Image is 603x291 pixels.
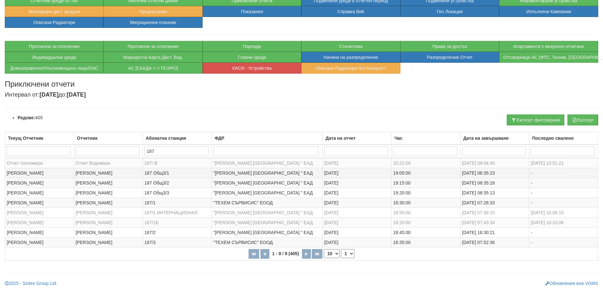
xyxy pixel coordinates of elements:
[18,114,43,121] li: 405
[212,158,322,168] td: "[PERSON_NAME] [GEOGRAPHIC_DATA] " ЕАД
[213,134,321,143] div: ФДР
[460,227,529,237] td: [DATE] 16:30:21
[322,178,391,188] td: [DATE]
[143,178,212,188] td: 187 Общ3/2
[74,198,143,208] td: [PERSON_NAME]
[400,52,499,63] button: Разпределение Отчет
[324,249,340,258] select: Брой редове на страница
[322,188,391,198] td: [DATE]
[143,168,212,178] td: 187 Общ3/1
[74,178,143,188] td: [PERSON_NAME]
[391,188,460,198] td: 19:20:00
[74,217,143,227] td: [PERSON_NAME]
[5,41,104,52] button: Протоколи за отопление
[312,249,322,259] button: Последна страница
[74,227,143,237] td: [PERSON_NAME]
[460,132,529,145] th: Дата на завършване: No sort applied, activate to apply an ascending sort
[499,52,598,63] button: Отговорници АС (ФТС, Техник, [GEOGRAPHIC_DATA])
[143,198,212,208] td: 187/1
[322,158,391,168] td: [DATE]
[301,6,400,17] button: Справка ВиК
[74,132,143,145] th: Отчетник: No sort applied, activate to apply an ascending sort
[545,281,598,286] a: Обновления във VGMS
[529,168,598,178] td: -
[104,6,202,17] button: Предписания
[462,134,528,143] div: Дата на завършване
[391,198,460,208] td: 18:30:00
[5,198,74,208] td: [PERSON_NAME]
[460,208,529,217] td: [DATE] 07:39:15
[5,168,74,178] td: [PERSON_NAME]
[391,227,460,237] td: 18:45:00
[5,92,598,98] h4: Интервал от: до:
[5,80,598,88] h3: Приключени отчети
[203,63,301,74] button: КАСИ - Устройства
[74,237,143,247] td: [PERSON_NAME]
[5,52,104,63] button: Индивидуални уреди
[460,158,529,168] td: [DATE] 09:04:45
[5,17,104,28] button: Описани Радиатори
[143,158,212,168] td: 187/ В
[302,249,311,259] button: Следваща страница
[5,281,58,286] a: 2025 - Sintex Group Ltd.
[212,188,322,198] td: "[PERSON_NAME] [GEOGRAPHIC_DATA] " ЕАД
[212,217,322,227] td: "[PERSON_NAME] [GEOGRAPHIC_DATA] " ЕАД
[460,198,529,208] td: [DATE] 07:26:33
[76,134,141,143] div: Отчетник
[322,227,391,237] td: [DATE]
[529,198,598,208] td: -
[322,217,391,227] td: [DATE]
[203,6,301,17] button: Показания
[74,188,143,198] td: [PERSON_NAME]
[5,208,74,217] td: [PERSON_NAME]
[322,132,391,145] th: Дата на отчет: No sort applied, activate to apply an ascending sort
[271,251,301,256] span: 1 - 9 / 9 (405)
[143,208,212,217] td: 187/1 ИНТЕРНАЦИОНАЛ
[568,114,598,125] button: Експорт
[212,178,322,188] td: "[PERSON_NAME] [GEOGRAPHIC_DATA] " ЕАД
[212,168,322,178] td: "[PERSON_NAME] [GEOGRAPHIC_DATA] " ЕАД
[260,249,269,259] button: Предишна страница
[391,168,460,178] td: 19:05:00
[212,237,322,247] td: "ТЕХЕМ СЪРВИСИС" ЕООД
[5,6,104,17] button: Монтирани дист. модули
[529,188,598,198] td: -
[5,178,74,188] td: [PERSON_NAME]
[460,237,529,247] td: [DATE] 07:52:36
[7,134,72,143] div: Текущ Отчетник
[5,158,74,168] td: Отчет топломери
[529,227,598,237] td: -
[40,91,59,98] b: [DATE]
[391,237,460,247] td: 18:35:00
[460,168,529,178] td: [DATE] 08:35:23
[529,217,598,227] td: [DATE] 10:10:06
[203,52,301,63] button: Главни уреди
[391,178,460,188] td: 19:15:00
[324,134,390,143] div: Дата на отчет
[212,227,322,237] td: "[PERSON_NAME] [GEOGRAPHIC_DATA] " ЕАД
[5,132,74,145] th: Текущ Отчетник: No sort applied, activate to apply an ascending sort
[5,63,104,74] button: Домоуправител/Упълномощено лице/ОАС
[322,168,391,178] td: [DATE]
[5,237,74,247] td: [PERSON_NAME]
[460,178,529,188] td: [DATE] 08:35:18
[529,237,598,247] td: -
[499,41,598,52] button: Апартаменти с визуално отчитане
[104,41,202,52] button: Протоколи за отопление
[104,63,202,74] button: АС [СКАДА <-> ПСИРО]
[143,217,212,227] td: 187/1Б
[74,168,143,178] td: [PERSON_NAME]
[301,52,400,63] button: Начини на разпределение
[104,52,202,63] a: Маршрутна Карта Дист. Вод.
[393,134,459,143] div: Час
[391,217,460,227] td: 18:20:00
[322,208,391,217] td: [DATE]
[144,134,210,143] div: Абонатна станция
[341,249,354,258] select: Страница номер
[5,227,74,237] td: [PERSON_NAME]
[203,41,301,52] button: Партиди
[18,115,35,120] b: Редове:
[529,178,598,188] td: -
[400,41,499,52] button: Права за достъп
[400,6,499,17] button: Гео Локации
